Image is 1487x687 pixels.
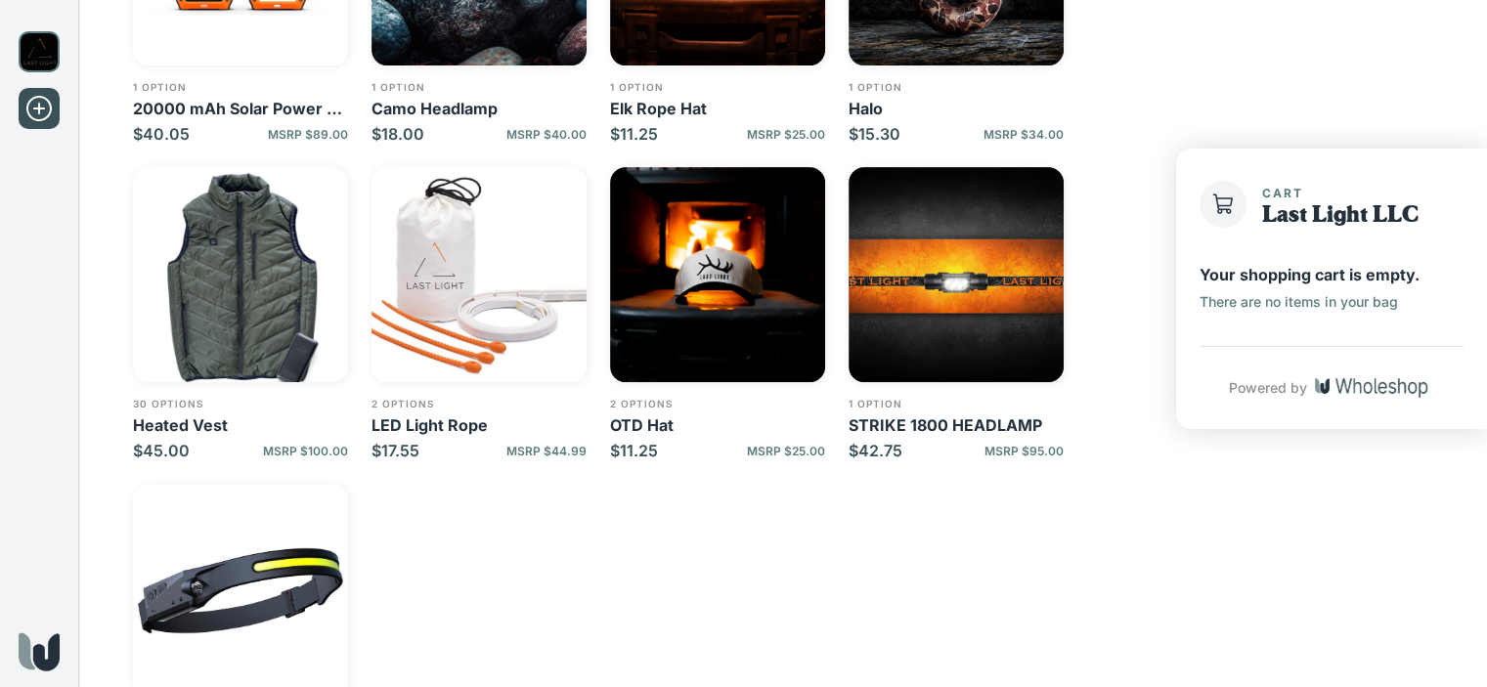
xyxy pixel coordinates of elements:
img: Last Light LLC logo [19,31,60,72]
img: Wholeshop logo [19,632,60,671]
p: Camo Headlamp [372,99,587,118]
p: LED Light Rope [372,415,587,435]
p: 1 option [372,81,587,93]
p: 1 option [610,81,825,93]
p: 2 options [610,398,825,409]
img: Wholeshop logo [1315,378,1427,398]
p: $17.55 [372,441,419,460]
img: IMG_7875.jpg [372,167,587,382]
p: Halo [849,99,1064,118]
h1: Last Light LLC [1262,203,1419,229]
span: $44.99 [544,444,587,458]
p: MSRP [506,127,587,142]
p: MSRP [984,444,1064,458]
p: 2 options [372,398,587,409]
p: $11.25 [610,124,658,144]
span: Cart [1262,186,1303,200]
p: 1 option [849,81,1064,93]
p: Heated Vest [133,415,348,435]
p: $18.00 [372,124,424,144]
img: ASH08779-Enhanced-NR.jpg [610,167,825,382]
p: 1 option [849,398,1064,409]
p: Your shopping cart is empty. [1200,264,1420,285]
p: Powered by [1229,378,1307,398]
p: MSRP [506,444,587,458]
img: Untitled-August30_202415.47.45.jpg [849,167,1064,382]
p: $15.30 [849,124,900,144]
p: There are no items in your bag [1200,293,1398,311]
span: $34.00 [1021,127,1064,142]
span: $40.00 [544,127,587,142]
p: MSRP [747,444,825,458]
p: MSRP [984,127,1064,142]
span: $25.00 [784,444,825,458]
p: STRIKE 1800 HEADLAMP [849,415,1064,435]
span: $100.00 [300,444,348,458]
p: Elk Rope Hat [610,99,825,118]
p: MSRP [268,127,348,142]
p: 20000 mAh Solar Power Bank & Charger [133,99,348,118]
img: GreenVest_Battery.jpg [133,167,348,382]
span: $95.00 [1022,444,1064,458]
p: MSRP [747,127,825,142]
p: MSRP [263,444,348,458]
p: 1 option [133,81,348,93]
span: $25.00 [784,127,825,142]
p: OTD Hat [610,415,825,435]
p: $45.00 [133,441,190,460]
span: $89.00 [305,127,348,142]
p: $42.75 [849,441,902,460]
p: $11.25 [610,441,658,460]
p: 30 options [133,398,348,409]
p: $40.05 [133,124,190,144]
